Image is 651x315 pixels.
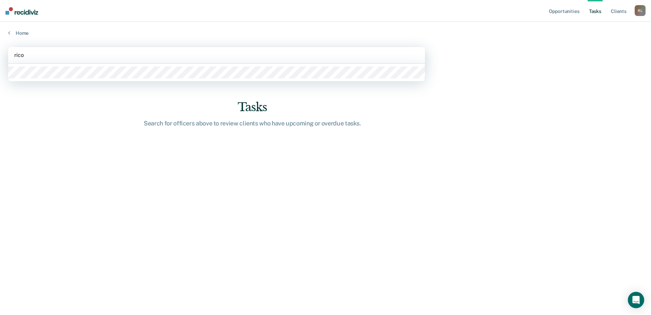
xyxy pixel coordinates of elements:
[628,292,644,308] div: Open Intercom Messenger
[8,30,643,36] a: Home
[5,7,38,15] img: Recidiviz
[143,120,361,127] div: Search for officers above to review clients who have upcoming or overdue tasks.
[635,5,646,16] div: R L
[635,5,646,16] button: RL
[143,100,361,114] div: Tasks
